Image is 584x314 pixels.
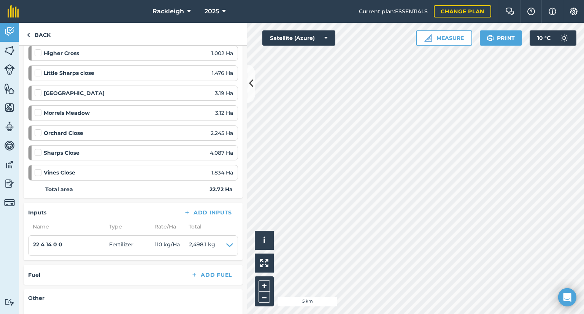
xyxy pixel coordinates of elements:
[530,30,576,46] button: 10 °C
[33,240,233,251] summary: 22 4 14 0 0Fertilizer110 kg/Ha2,498.1 kg
[4,121,15,132] img: svg+xml;base64,PD94bWwgdmVyc2lvbj0iMS4wIiBlbmNvZGluZz0idXRmLTgiPz4KPCEtLSBHZW5lcmF0b3I6IEFkb2JlIE...
[255,231,274,250] button: i
[45,185,73,193] strong: Total area
[19,23,58,45] a: Back
[4,102,15,113] img: svg+xml;base64,PHN2ZyB4bWxucz0iaHR0cDovL3d3dy53My5vcmcvMjAwMC9zdmciIHdpZHRoPSI1NiIgaGVpZ2h0PSI2MC...
[4,298,15,306] img: svg+xml;base64,PD94bWwgdmVyc2lvbj0iMS4wIiBlbmNvZGluZz0idXRmLTgiPz4KPCEtLSBHZW5lcmF0b3I6IEFkb2JlIE...
[262,30,335,46] button: Satellite (Azure)
[178,207,238,218] button: Add Inputs
[212,69,233,77] span: 1.476 Ha
[416,30,472,46] button: Measure
[480,30,522,46] button: Print
[263,235,265,245] span: i
[215,89,233,97] span: 3.19 Ha
[259,280,270,292] button: +
[4,159,15,170] img: svg+xml;base64,PD94bWwgdmVyc2lvbj0iMS4wIiBlbmNvZGluZz0idXRmLTgiPz4KPCEtLSBHZW5lcmF0b3I6IEFkb2JlIE...
[185,270,238,280] button: Add Fuel
[28,222,104,231] span: Name
[549,7,556,16] img: svg+xml;base64,PHN2ZyB4bWxucz0iaHR0cDovL3d3dy53My5vcmcvMjAwMC9zdmciIHdpZHRoPSIxNyIgaGVpZ2h0PSIxNy...
[44,49,79,57] strong: Higher Cross
[537,30,551,46] span: 10 ° C
[44,149,79,157] strong: Sharps Close
[104,222,150,231] span: Type
[434,5,491,17] a: Change plan
[44,129,83,137] strong: Orchard Close
[211,129,233,137] span: 2.245 Ha
[359,7,428,16] span: Current plan : ESSENTIALS
[527,8,536,15] img: A question mark icon
[487,33,494,43] img: svg+xml;base64,PHN2ZyB4bWxucz0iaHR0cDovL3d3dy53My5vcmcvMjAwMC9zdmciIHdpZHRoPSIxOSIgaGVpZ2h0PSIyNC...
[4,45,15,56] img: svg+xml;base64,PHN2ZyB4bWxucz0iaHR0cDovL3d3dy53My5vcmcvMjAwMC9zdmciIHdpZHRoPSI1NiIgaGVpZ2h0PSI2MC...
[28,294,238,302] h4: Other
[569,8,578,15] img: A cog icon
[558,288,576,306] div: Open Intercom Messenger
[557,30,572,46] img: svg+xml;base64,PD94bWwgdmVyc2lvbj0iMS4wIiBlbmNvZGluZz0idXRmLTgiPz4KPCEtLSBHZW5lcmF0b3I6IEFkb2JlIE...
[209,185,233,193] strong: 22.72 Ha
[33,240,109,249] h4: 22 4 14 0 0
[205,7,219,16] span: 2025
[189,240,215,251] span: 2,498.1 kg
[4,26,15,37] img: svg+xml;base64,PD94bWwgdmVyc2lvbj0iMS4wIiBlbmNvZGluZz0idXRmLTgiPz4KPCEtLSBHZW5lcmF0b3I6IEFkb2JlIE...
[4,178,15,189] img: svg+xml;base64,PD94bWwgdmVyc2lvbj0iMS4wIiBlbmNvZGluZz0idXRmLTgiPz4KPCEtLSBHZW5lcmF0b3I6IEFkb2JlIE...
[155,240,189,251] span: 110 kg / Ha
[44,89,105,97] strong: [GEOGRAPHIC_DATA]
[4,64,15,75] img: svg+xml;base64,PD94bWwgdmVyc2lvbj0iMS4wIiBlbmNvZGluZz0idXRmLTgiPz4KPCEtLSBHZW5lcmF0b3I6IEFkb2JlIE...
[4,140,15,151] img: svg+xml;base64,PD94bWwgdmVyc2lvbj0iMS4wIiBlbmNvZGluZz0idXRmLTgiPz4KPCEtLSBHZW5lcmF0b3I6IEFkb2JlIE...
[259,292,270,303] button: –
[152,7,184,16] span: Rackleigh
[44,69,94,77] strong: Little Sharps close
[44,168,75,177] strong: Vines Close
[27,30,30,40] img: svg+xml;base64,PHN2ZyB4bWxucz0iaHR0cDovL3d3dy53My5vcmcvMjAwMC9zdmciIHdpZHRoPSI5IiBoZWlnaHQ9IjI0Ii...
[424,34,432,42] img: Ruler icon
[505,8,514,15] img: Two speech bubbles overlapping with the left bubble in the forefront
[4,197,15,208] img: svg+xml;base64,PD94bWwgdmVyc2lvbj0iMS4wIiBlbmNvZGluZz0idXRmLTgiPz4KPCEtLSBHZW5lcmF0b3I6IEFkb2JlIE...
[109,240,155,251] span: Fertilizer
[150,222,184,231] span: Rate/ Ha
[260,259,268,267] img: Four arrows, one pointing top left, one top right, one bottom right and the last bottom left
[4,83,15,94] img: svg+xml;base64,PHN2ZyB4bWxucz0iaHR0cDovL3d3dy53My5vcmcvMjAwMC9zdmciIHdpZHRoPSI1NiIgaGVpZ2h0PSI2MC...
[215,109,233,117] span: 3.12 Ha
[184,222,202,231] span: Total
[211,168,233,177] span: 1.834 Ha
[28,208,46,217] h4: Inputs
[211,49,233,57] span: 1.002 Ha
[210,149,233,157] span: 4.087 Ha
[28,271,40,279] h4: Fuel
[8,5,19,17] img: fieldmargin Logo
[44,109,90,117] strong: Morrels Meadow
